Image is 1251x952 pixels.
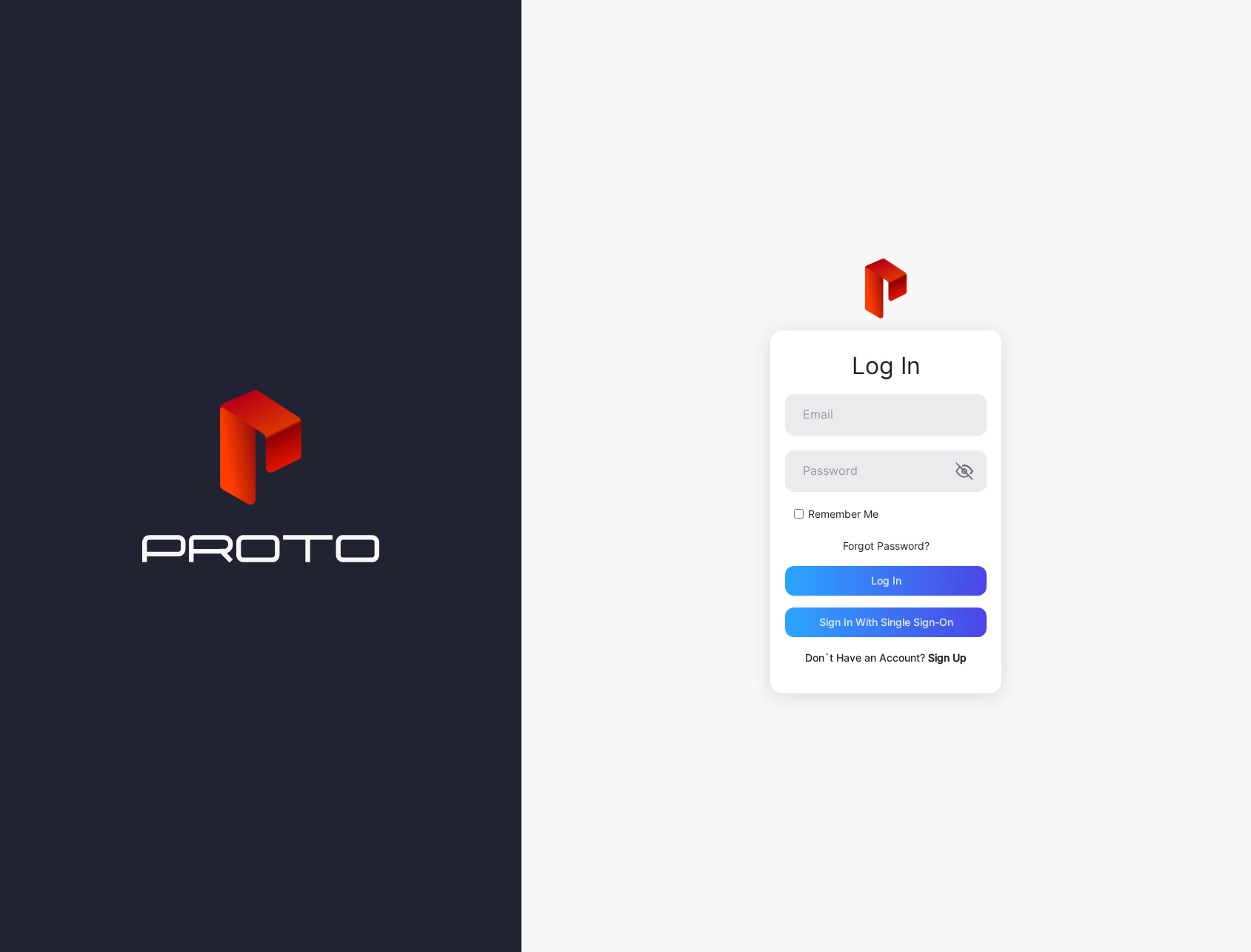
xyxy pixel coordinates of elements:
input: Email [785,394,987,436]
div: Log In [785,353,987,379]
label: Remember Me [808,507,878,522]
button: Sign in With Single Sign-On [785,608,987,637]
div: Log in [871,575,901,587]
p: Don`t Have an Account? [785,649,987,667]
button: Log in [785,566,987,596]
div: Sign in With Single Sign-On [819,616,953,628]
input: Password [785,450,987,492]
a: Sign Up [928,651,967,664]
button: Password [955,462,973,480]
a: Forgot Password? [843,539,930,552]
